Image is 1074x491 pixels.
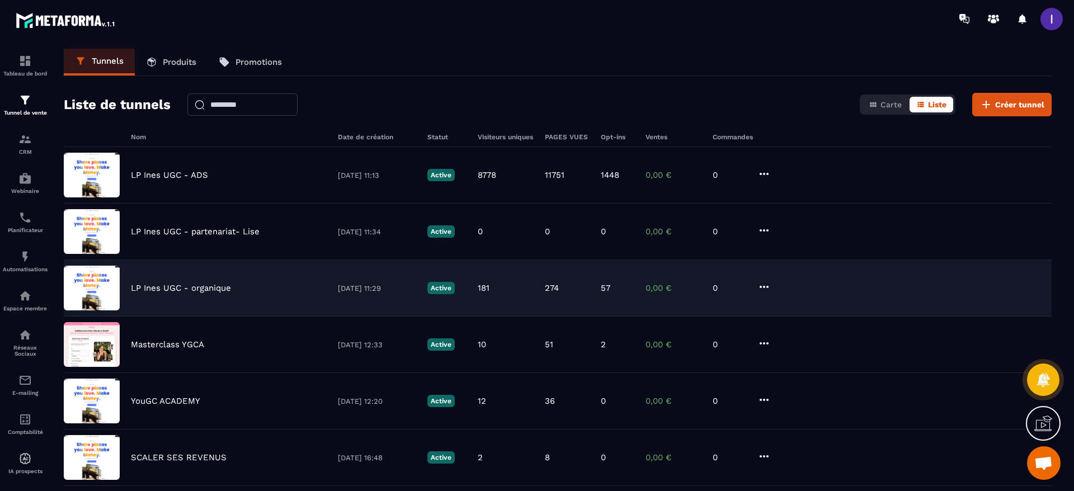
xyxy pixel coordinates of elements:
p: Active [427,169,455,181]
a: automationsautomationsEspace membre [3,281,48,320]
p: [DATE] 11:29 [338,284,416,292]
p: [DATE] 16:48 [338,454,416,462]
p: Automatisations [3,266,48,272]
p: Espace membre [3,305,48,311]
p: [DATE] 11:34 [338,228,416,236]
p: CRM [3,149,48,155]
img: image [64,266,120,310]
p: 2 [478,452,483,462]
span: Liste [928,100,946,109]
p: 0 [713,170,746,180]
p: YouGC ACADEMY [131,396,200,406]
p: 8 [545,452,550,462]
a: schedulerschedulerPlanificateur [3,202,48,242]
p: 0,00 € [646,170,701,180]
p: 0 [478,226,483,237]
p: Promotions [235,57,282,67]
p: 36 [545,396,555,406]
button: Liste [910,97,953,112]
span: Carte [880,100,902,109]
p: 57 [601,283,610,293]
p: 0 [713,396,746,406]
img: image [64,435,120,480]
p: LP Ines UGC - organique [131,283,231,293]
a: formationformationTableau de bord [3,46,48,85]
p: 2 [601,339,606,350]
img: accountant [18,413,32,426]
h2: Liste de tunnels [64,93,171,116]
h6: Ventes [646,133,701,141]
p: SCALER SES REVENUS [131,452,227,462]
p: 0,00 € [646,396,701,406]
a: Promotions [208,49,293,75]
p: Masterclass YGCA [131,339,204,350]
a: social-networksocial-networkRéseaux Sociaux [3,320,48,365]
img: automations [18,452,32,465]
img: formation [18,133,32,146]
a: Ouvrir le chat [1027,446,1061,480]
h6: Commandes [713,133,753,141]
h6: Nom [131,133,327,141]
img: automations [18,250,32,263]
p: Tunnel de vente [3,110,48,116]
img: image [64,153,120,197]
p: Active [427,225,455,238]
p: E-mailing [3,390,48,396]
button: Carte [862,97,908,112]
img: image [64,209,120,254]
p: 0 [601,226,606,237]
a: Produits [135,49,208,75]
p: Tableau de bord [3,70,48,77]
p: Réseaux Sociaux [3,344,48,357]
a: accountantaccountantComptabilité [3,404,48,443]
p: 0 [545,226,550,237]
h6: Opt-ins [601,133,634,141]
a: formationformationTunnel de vente [3,85,48,124]
p: 1448 [601,170,619,180]
p: Comptabilité [3,429,48,435]
h6: Visiteurs uniques [478,133,534,141]
img: automations [18,289,32,303]
img: email [18,374,32,387]
p: [DATE] 12:20 [338,397,416,405]
p: 0,00 € [646,226,701,237]
p: Active [427,451,455,464]
p: LP Ines UGC - ADS [131,170,208,180]
p: 0 [713,339,746,350]
p: Planificateur [3,227,48,233]
p: 0 [713,452,746,462]
span: Créer tunnel [995,99,1044,110]
p: 11751 [545,170,564,180]
img: image [64,322,120,367]
p: 51 [545,339,553,350]
p: 0,00 € [646,339,701,350]
p: 10 [478,339,486,350]
img: scheduler [18,211,32,224]
a: automationsautomationsAutomatisations [3,242,48,281]
h6: PAGES VUES [545,133,590,141]
p: 0 [713,283,746,293]
p: Active [427,395,455,407]
p: 0 [601,452,606,462]
p: Webinaire [3,188,48,194]
p: Tunnels [92,56,124,66]
img: image [64,379,120,423]
img: formation [18,93,32,107]
a: Tunnels [64,49,135,75]
p: 0 [601,396,606,406]
p: Produits [163,57,196,67]
h6: Date de création [338,133,416,141]
p: [DATE] 11:13 [338,171,416,180]
p: 0 [713,226,746,237]
p: 181 [478,283,489,293]
img: social-network [18,328,32,342]
p: LP Ines UGC - partenariat- Lise [131,226,260,237]
a: formationformationCRM [3,124,48,163]
a: emailemailE-mailing [3,365,48,404]
a: automationsautomationsWebinaire [3,163,48,202]
img: formation [18,54,32,68]
p: Active [427,282,455,294]
img: logo [16,10,116,30]
p: Active [427,338,455,351]
p: 0,00 € [646,452,701,462]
